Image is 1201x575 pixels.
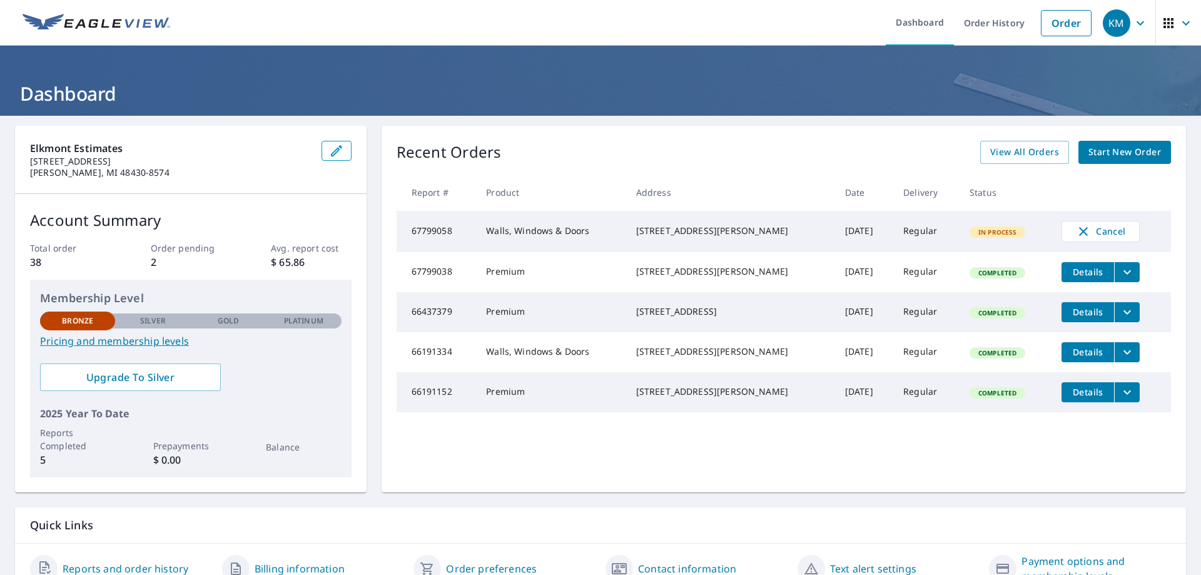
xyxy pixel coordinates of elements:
td: [DATE] [835,372,893,412]
th: Product [476,174,626,211]
p: [STREET_ADDRESS] [30,156,312,167]
p: Bronze [62,315,93,327]
p: Reports Completed [40,426,115,452]
p: [PERSON_NAME], MI 48430-8574 [30,167,312,178]
p: Platinum [284,315,323,327]
p: $ 65.86 [271,255,351,270]
th: Address [626,174,835,211]
span: Details [1069,386,1107,398]
p: Balance [266,440,341,454]
button: detailsBtn-66437379 [1062,302,1114,322]
span: In Process [971,228,1025,237]
span: View All Orders [990,145,1059,160]
td: [DATE] [835,292,893,332]
td: Premium [476,292,626,332]
p: Elkmont Estimates [30,141,312,156]
th: Date [835,174,893,211]
p: Prepayments [153,439,228,452]
td: 67799058 [397,211,477,252]
a: Start New Order [1078,141,1171,164]
div: [STREET_ADDRESS][PERSON_NAME] [636,385,825,398]
p: Avg. report cost [271,242,351,255]
span: Completed [971,389,1024,397]
button: filesDropdownBtn-67799038 [1114,262,1140,282]
td: 66437379 [397,292,477,332]
td: Regular [893,252,960,292]
p: Total order [30,242,110,255]
button: filesDropdownBtn-66191152 [1114,382,1140,402]
p: Silver [140,315,166,327]
td: Walls, Windows & Doors [476,332,626,372]
td: Premium [476,372,626,412]
td: Regular [893,292,960,332]
a: Upgrade To Silver [40,364,221,391]
td: 67799038 [397,252,477,292]
span: Start New Order [1088,145,1161,160]
button: detailsBtn-66191334 [1062,342,1114,362]
button: filesDropdownBtn-66191334 [1114,342,1140,362]
td: Regular [893,332,960,372]
p: 2 [151,255,231,270]
img: EV Logo [23,14,170,33]
span: Details [1069,266,1107,278]
td: 66191152 [397,372,477,412]
td: [DATE] [835,332,893,372]
button: filesDropdownBtn-66437379 [1114,302,1140,322]
p: 5 [40,452,115,467]
span: Completed [971,349,1024,357]
a: Order [1041,10,1092,36]
div: [STREET_ADDRESS][PERSON_NAME] [636,265,825,278]
span: Details [1069,306,1107,318]
div: [STREET_ADDRESS][PERSON_NAME] [636,225,825,237]
p: Quick Links [30,517,1171,533]
p: Recent Orders [397,141,502,164]
td: 66191334 [397,332,477,372]
td: [DATE] [835,252,893,292]
span: Upgrade To Silver [50,370,211,384]
td: Regular [893,372,960,412]
th: Status [960,174,1052,211]
div: [STREET_ADDRESS] [636,305,825,318]
div: [STREET_ADDRESS][PERSON_NAME] [636,345,825,358]
a: View All Orders [980,141,1069,164]
p: 2025 Year To Date [40,406,342,421]
div: KM [1103,9,1130,37]
td: Premium [476,252,626,292]
span: Completed [971,268,1024,277]
p: Account Summary [30,209,352,232]
button: detailsBtn-66191152 [1062,382,1114,402]
p: Gold [218,315,239,327]
span: Completed [971,308,1024,317]
button: detailsBtn-67799038 [1062,262,1114,282]
td: [DATE] [835,211,893,252]
span: Details [1069,346,1107,358]
th: Report # [397,174,477,211]
button: Cancel [1062,221,1140,242]
td: Regular [893,211,960,252]
p: Membership Level [40,290,342,307]
p: Order pending [151,242,231,255]
a: Pricing and membership levels [40,333,342,349]
th: Delivery [893,174,960,211]
td: Walls, Windows & Doors [476,211,626,252]
h1: Dashboard [15,81,1186,106]
span: Cancel [1075,224,1127,239]
p: $ 0.00 [153,452,228,467]
p: 38 [30,255,110,270]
